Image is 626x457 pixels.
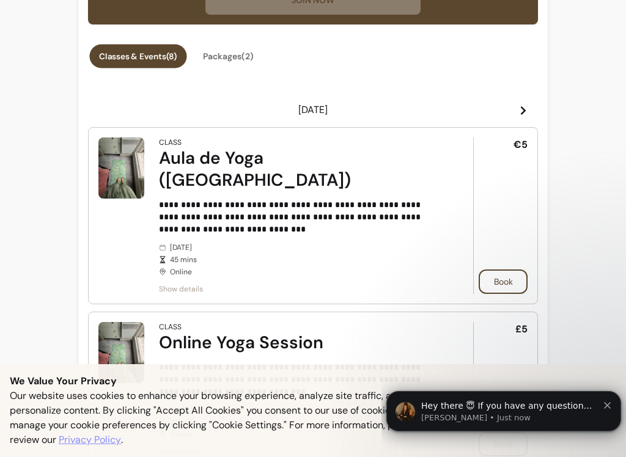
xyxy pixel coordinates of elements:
iframe: Intercom notifications message [381,365,626,451]
div: [DATE] Online [159,243,439,277]
img: Aula de Yoga (Portugal) [98,137,144,199]
div: Online Yoga Session [159,332,439,354]
a: Privacy Policy [59,433,121,447]
p: We Value Your Privacy [10,374,616,389]
span: €5 [514,137,528,152]
span: £5 [515,322,528,337]
button: Book [479,269,528,294]
span: 45 mins [170,255,439,265]
span: Show details [159,284,439,294]
div: Class [159,137,182,147]
p: Our website uses cookies to enhance your browsing experience, analyze site traffic, and personali... [10,389,445,447]
img: Online Yoga Session [98,322,144,383]
button: Packages(2) [193,44,263,68]
button: Classes & Events(8) [89,45,186,68]
header: [DATE] [88,98,538,122]
div: Aula de Yoga ([GEOGRAPHIC_DATA]) [159,147,439,191]
div: Class [159,322,182,332]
